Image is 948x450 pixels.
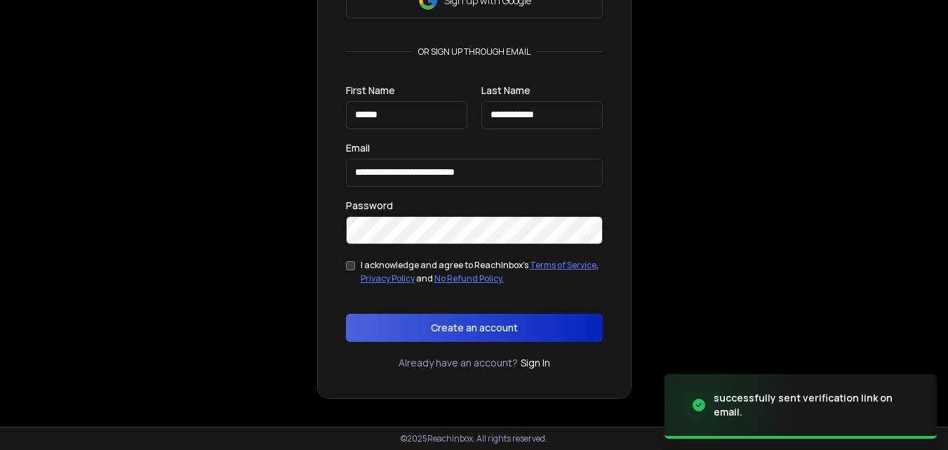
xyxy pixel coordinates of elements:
[346,143,370,153] label: Email
[361,258,603,286] div: I acknowledge and agree to ReachInbox's , and
[530,259,596,271] a: Terms of Service
[665,364,805,447] img: image
[481,86,530,95] label: Last Name
[434,272,504,284] a: No Refund Policy.
[346,86,395,95] label: First Name
[413,46,536,58] p: or sign up through email
[361,272,415,284] a: Privacy Policy
[401,433,547,444] p: © 2025 Reachinbox. All rights reserved.
[521,356,550,370] a: Sign In
[714,391,920,419] div: successfully sent verification link on email.
[346,314,603,342] button: Create an account
[399,356,518,370] p: Already have an account?
[346,201,393,211] label: Password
